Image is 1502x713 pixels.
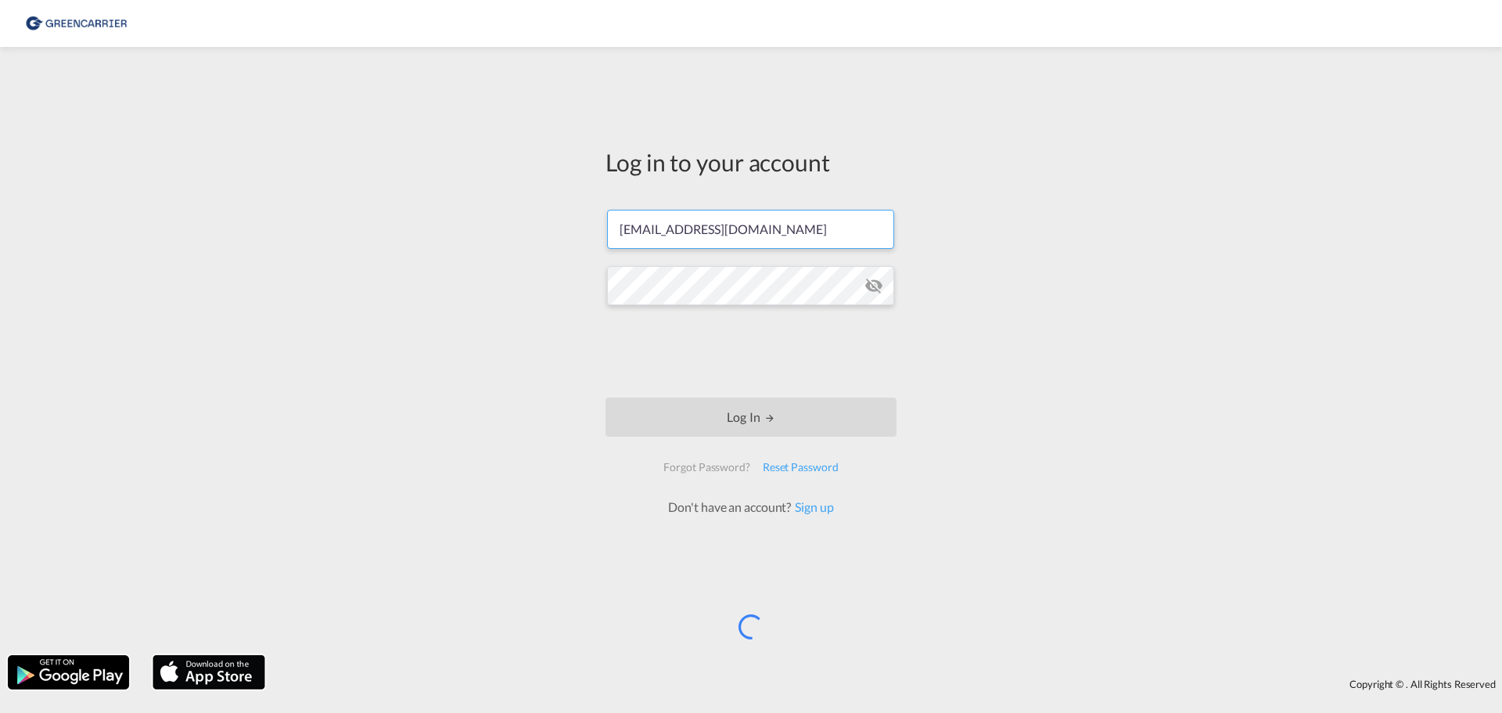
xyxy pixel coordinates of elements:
img: google.png [6,654,131,691]
input: Enter email/phone number [607,210,894,249]
img: 8cf206808afe11efa76fcd1e3d746489.png [23,6,129,41]
a: Sign up [791,499,833,514]
div: Forgot Password? [657,453,756,481]
button: LOGIN [605,398,897,437]
div: Log in to your account [605,146,897,178]
div: Don't have an account? [651,499,850,516]
img: apple.png [151,654,267,691]
iframe: reCAPTCHA [632,321,870,382]
md-icon: icon-eye-off [864,276,883,295]
div: Copyright © . All Rights Reserved [273,671,1502,697]
div: Reset Password [756,453,845,481]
